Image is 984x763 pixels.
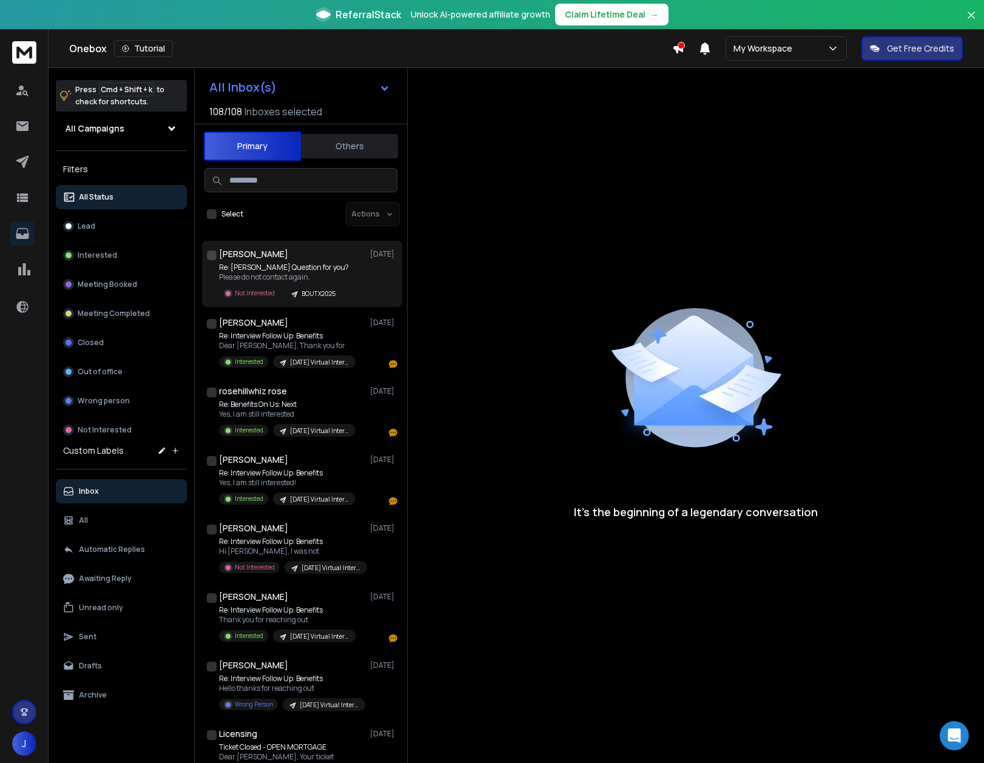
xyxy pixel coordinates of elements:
[79,545,145,554] p: Automatic Replies
[335,7,401,22] span: ReferralStack
[56,566,187,591] button: Awaiting Reply
[370,592,397,602] p: [DATE]
[235,494,263,503] p: Interested
[300,701,358,710] p: [DATE] Virtual Interview Follow Up
[555,4,669,25] button: Claim Lifetime Deal→
[209,81,277,93] h1: All Inbox(s)
[219,752,354,762] p: Dear [PERSON_NAME], Your ticket
[56,654,187,678] button: Drafts
[290,632,348,641] p: [DATE] Virtual Interview Follow Up
[411,8,550,21] p: Unlock AI-powered affiliate growth
[370,318,397,328] p: [DATE]
[56,243,187,267] button: Interested
[219,331,356,341] p: Re: Interview Follow Up: Benefits
[290,358,348,367] p: [DATE] Virtual Interview Follow Up
[66,123,124,135] h1: All Campaigns
[56,116,187,141] button: All Campaigns
[244,104,322,119] h3: Inboxes selected
[302,563,360,573] p: [DATE] Virtual Interview Follow Up
[79,574,132,583] p: Awaiting Reply
[79,632,96,642] p: Sent
[370,523,397,533] p: [DATE]
[235,357,263,366] p: Interested
[69,40,672,57] div: Onebox
[219,684,365,693] p: Hello thanks for reaching out
[56,625,187,649] button: Sent
[56,389,187,413] button: Wrong person
[75,84,164,108] p: Press to check for shortcuts.
[12,731,36,756] button: J
[221,209,243,219] label: Select
[78,221,95,231] p: Lead
[290,495,348,504] p: [DATE] Virtual Interview Follow Up
[235,700,273,709] p: Wrong Person
[219,605,356,615] p: Re: Interview Follow Up: Benefits
[370,455,397,465] p: [DATE]
[219,317,288,329] h1: [PERSON_NAME]
[78,367,123,377] p: Out of office
[219,272,349,282] p: Please do not contact again.
[235,563,275,572] p: Not Interested
[56,214,187,238] button: Lead
[78,280,137,289] p: Meeting Booked
[209,104,242,119] span: 108 / 108
[574,503,818,520] p: It’s the beginning of a legendary conversation
[370,660,397,670] p: [DATE]
[56,331,187,355] button: Closed
[79,661,102,671] p: Drafts
[78,250,117,260] p: Interested
[940,721,969,750] div: Open Intercom Messenger
[56,683,187,707] button: Archive
[219,478,356,488] p: Yes, I am still interested!
[219,537,365,546] p: Re: Interview Follow Up: Benefits
[56,360,187,384] button: Out of office
[219,409,356,419] p: Yes, I am still interested
[78,338,104,348] p: Closed
[219,615,356,625] p: Thank you for reaching out
[78,425,132,435] p: Not Interested
[79,192,113,202] p: All Status
[56,161,187,178] h3: Filters
[219,591,288,603] h1: [PERSON_NAME]
[204,132,301,161] button: Primary
[56,596,187,620] button: Unread only
[861,36,963,61] button: Get Free Credits
[219,522,288,534] h1: [PERSON_NAME]
[219,728,257,740] h1: Licensing
[56,272,187,297] button: Meeting Booked
[219,468,356,478] p: Re: Interview Follow Up: Benefits
[370,249,397,259] p: [DATE]
[290,426,348,435] p: [DATE] Virtual Interview Follow Up
[79,516,88,525] p: All
[219,546,365,556] p: Hi [PERSON_NAME], I was not
[56,185,187,209] button: All Status
[219,674,365,684] p: Re: Interview Follow Up: Benefits
[219,341,356,351] p: Dear [PERSON_NAME], Thank you for
[219,385,287,397] h1: rosehillwhiz rose
[650,8,659,21] span: →
[301,133,398,160] button: Others
[56,418,187,442] button: Not Interested
[219,263,349,272] p: Re: [PERSON_NAME] Question for you?
[56,479,187,503] button: Inbox
[56,508,187,533] button: All
[235,631,263,640] p: Interested
[79,690,107,700] p: Archive
[219,400,356,409] p: Re: Benefits On Us: Next
[219,454,288,466] h1: [PERSON_NAME]
[219,742,354,752] p: Ticket Closed - OPEN MORTGAGE
[78,396,130,406] p: Wrong person
[963,7,979,36] button: Close banner
[302,289,335,298] p: BOUTX2025
[78,309,150,318] p: Meeting Completed
[370,729,397,739] p: [DATE]
[370,386,397,396] p: [DATE]
[219,659,288,671] h1: [PERSON_NAME]
[219,248,288,260] h1: [PERSON_NAME]
[63,445,124,457] h3: Custom Labels
[99,82,154,96] span: Cmd + Shift + k
[114,40,173,57] button: Tutorial
[56,301,187,326] button: Meeting Completed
